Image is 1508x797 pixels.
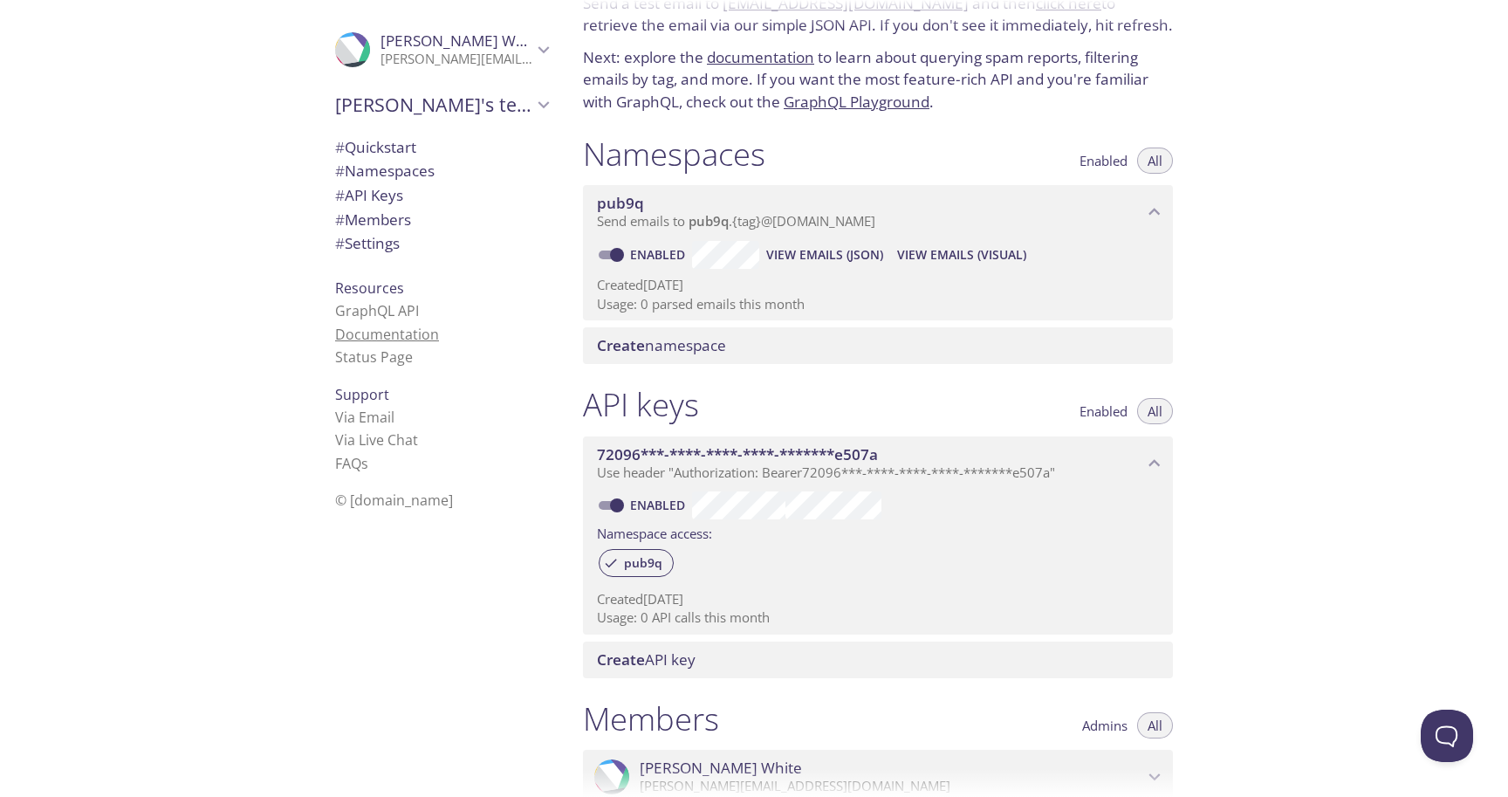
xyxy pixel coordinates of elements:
[597,590,1159,608] p: Created [DATE]
[1137,398,1173,424] button: All
[321,135,562,160] div: Quickstart
[1137,148,1173,174] button: All
[1069,398,1138,424] button: Enabled
[583,385,699,424] h1: API keys
[335,408,394,427] a: Via Email
[583,642,1173,678] div: Create API Key
[759,241,890,269] button: View Emails (JSON)
[1069,148,1138,174] button: Enabled
[766,244,883,265] span: View Emails (JSON)
[689,212,729,230] span: pub9q
[583,699,719,739] h1: Members
[627,497,692,513] a: Enabled
[597,295,1159,313] p: Usage: 0 parsed emails this month
[1421,710,1473,762] iframe: Help Scout Beacon - Open
[597,608,1159,627] p: Usage: 0 API calls this month
[583,46,1173,113] p: Next: explore the to learn about querying spam reports, filtering emails by tag, and more. If you...
[599,549,674,577] div: pub9q
[380,51,532,68] p: [PERSON_NAME][EMAIL_ADDRESS][DOMAIN_NAME]
[335,161,435,181] span: Namespaces
[335,301,419,320] a: GraphQL API
[1072,712,1138,739] button: Admins
[335,233,400,253] span: Settings
[707,47,814,67] a: documentation
[597,649,645,670] span: Create
[335,430,418,450] a: Via Live Chat
[321,82,562,127] div: Damien's team
[627,246,692,263] a: Enabled
[321,208,562,232] div: Members
[640,759,802,778] span: [PERSON_NAME] White
[597,519,712,545] label: Namespace access:
[380,31,543,51] span: [PERSON_NAME] White
[335,210,345,230] span: #
[597,276,1159,294] p: Created [DATE]
[321,183,562,208] div: API Keys
[321,21,562,79] div: Damien White
[583,327,1173,364] div: Create namespace
[335,233,345,253] span: #
[321,231,562,256] div: Team Settings
[613,555,673,571] span: pub9q
[335,454,368,473] a: FAQ
[335,278,404,298] span: Resources
[335,161,345,181] span: #
[583,185,1173,239] div: pub9q namespace
[597,212,875,230] span: Send emails to . {tag} @[DOMAIN_NAME]
[890,241,1033,269] button: View Emails (Visual)
[335,210,411,230] span: Members
[361,454,368,473] span: s
[335,347,413,367] a: Status Page
[597,649,696,670] span: API key
[335,137,416,157] span: Quickstart
[335,325,439,344] a: Documentation
[335,137,345,157] span: #
[335,93,532,117] span: [PERSON_NAME]'s team
[583,134,765,174] h1: Namespaces
[597,335,645,355] span: Create
[335,385,389,404] span: Support
[321,159,562,183] div: Namespaces
[597,335,726,355] span: namespace
[335,185,403,205] span: API Keys
[1137,712,1173,739] button: All
[897,244,1026,265] span: View Emails (Visual)
[597,193,644,213] span: pub9q
[335,491,453,510] span: © [DOMAIN_NAME]
[784,92,929,112] a: GraphQL Playground
[335,185,345,205] span: #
